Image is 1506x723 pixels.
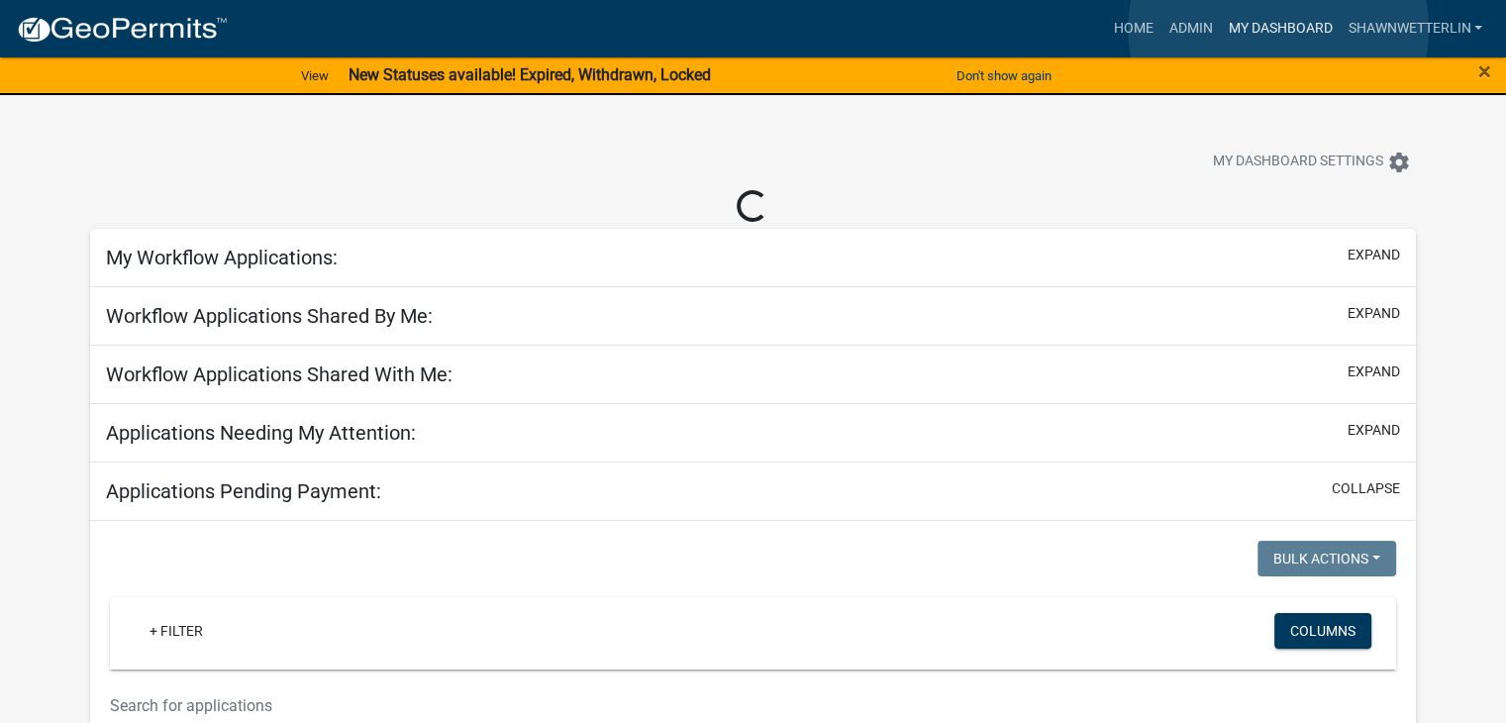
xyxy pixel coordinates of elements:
[106,421,416,445] h5: Applications Needing My Attention:
[106,362,452,386] h5: Workflow Applications Shared With Me:
[1340,10,1490,48] a: ShawnWetterlin
[1160,10,1220,48] a: Admin
[1332,478,1400,499] button: collapse
[134,613,219,649] a: + Filter
[106,246,338,269] h5: My Workflow Applications:
[1197,143,1427,181] button: My Dashboard Settingssettings
[1348,303,1400,324] button: expand
[1478,59,1491,83] button: Close
[1105,10,1160,48] a: Home
[1348,361,1400,382] button: expand
[1220,10,1340,48] a: My Dashboard
[1348,245,1400,265] button: expand
[1213,151,1383,174] span: My Dashboard Settings
[1478,57,1491,85] span: ×
[1348,420,1400,441] button: expand
[1274,613,1371,649] button: Columns
[106,304,433,328] h5: Workflow Applications Shared By Me:
[949,59,1059,92] button: Don't show again
[106,479,381,503] h5: Applications Pending Payment:
[1257,541,1396,576] button: Bulk Actions
[349,65,711,84] strong: New Statuses available! Expired, Withdrawn, Locked
[1387,151,1411,174] i: settings
[293,59,337,92] a: View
